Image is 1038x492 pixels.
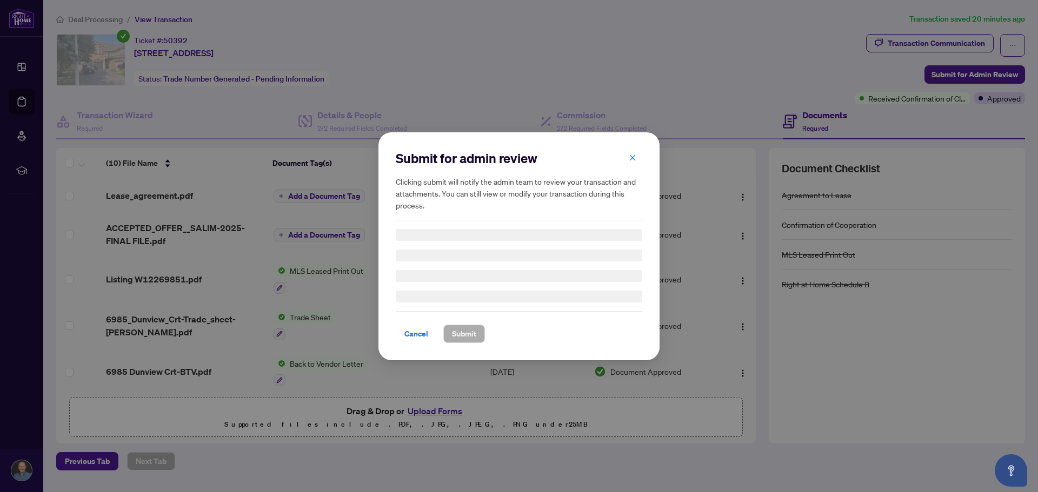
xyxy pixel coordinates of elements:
button: Submit [443,325,485,343]
span: Cancel [404,325,428,342]
button: Open asap [995,454,1027,487]
span: close [629,153,636,161]
h5: Clicking submit will notify the admin team to review your transaction and attachments. You can st... [396,176,642,211]
button: Cancel [396,325,437,343]
h2: Submit for admin review [396,150,642,167]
